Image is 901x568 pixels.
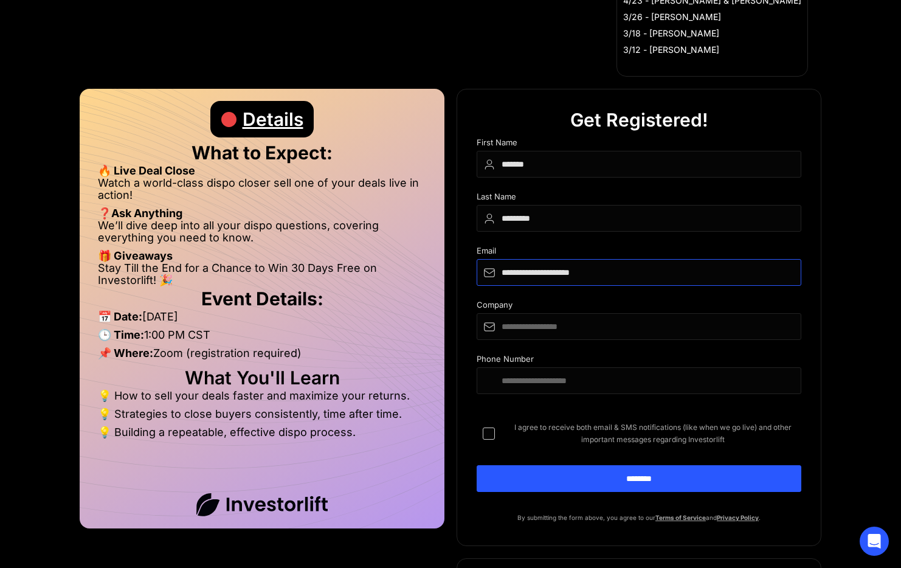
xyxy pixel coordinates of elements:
li: 💡 Building a repeatable, effective dispo process. [98,426,426,438]
a: Privacy Policy [717,514,759,521]
strong: 🎁 Giveaways [98,249,173,262]
strong: 🕒 Time: [98,328,144,341]
li: 1:00 PM CST [98,329,426,347]
strong: ❓Ask Anything [98,207,182,220]
strong: Event Details: [201,288,323,310]
div: Get Registered! [570,102,708,138]
div: Phone Number [477,355,801,367]
p: By submitting the form above, you agree to our and . [477,511,801,524]
div: Details [243,101,303,137]
li: 💡 How to sell your deals faster and maximize your returns. [98,390,426,408]
div: First Name [477,138,801,151]
strong: What to Expect: [192,142,333,164]
span: I agree to receive both email & SMS notifications (like when we go live) and other important mess... [505,421,801,446]
form: DIspo Day Main Form [477,138,801,511]
a: Terms of Service [655,514,706,521]
li: 💡 Strategies to close buyers consistently, time after time. [98,408,426,426]
div: Open Intercom Messenger [860,527,889,556]
li: Watch a world-class dispo closer sell one of your deals live in action! [98,177,426,207]
strong: 📅 Date: [98,310,142,323]
li: Stay Till the End for a Chance to Win 30 Days Free on Investorlift! 🎉 [98,262,426,286]
strong: 📌 Where: [98,347,153,359]
div: Last Name [477,192,801,205]
li: We’ll dive deep into all your dispo questions, covering everything you need to know. [98,220,426,250]
li: Zoom (registration required) [98,347,426,365]
div: Email [477,246,801,259]
h2: What You'll Learn [98,372,426,384]
div: Company [477,300,801,313]
strong: 🔥 Live Deal Close [98,164,195,177]
li: [DATE] [98,311,426,329]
